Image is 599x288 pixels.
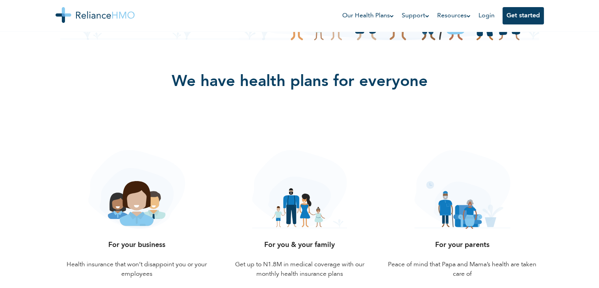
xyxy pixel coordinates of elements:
[437,11,471,21] a: Resources
[386,238,539,252] h4: For your parents
[60,238,213,252] h4: For your business
[223,238,376,252] h4: For you & your family
[223,260,376,279] p: Get up to N1.8M in medical coverage with our monthly health insurance plans
[386,260,539,279] p: Peace of mind that Papa and Mama’s health are taken care of
[56,7,135,23] img: Reliance HMO's Logo
[56,47,544,106] h2: We have health plans for everyone
[478,13,495,19] a: Login
[60,260,213,279] p: Health insurance that won’t disappoint you or your employees
[503,7,544,24] button: Get started
[402,11,429,21] a: Support
[342,11,394,21] a: Our Health Plans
